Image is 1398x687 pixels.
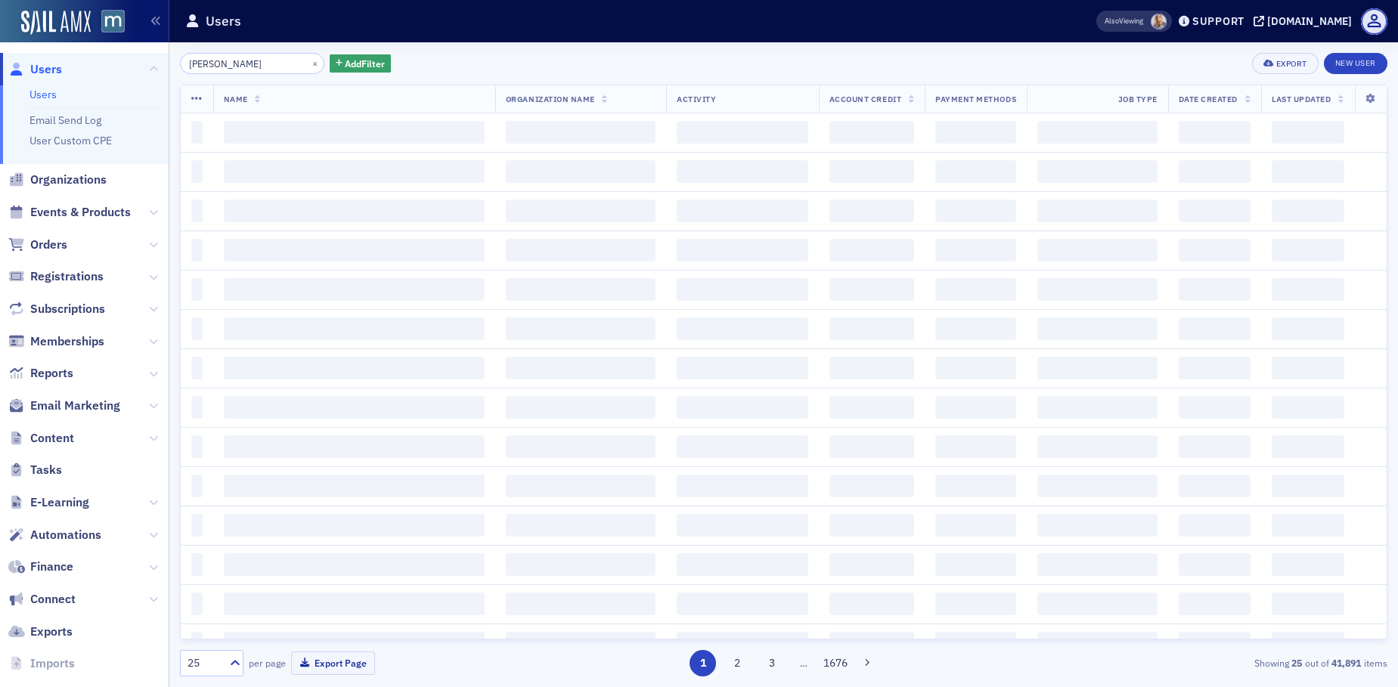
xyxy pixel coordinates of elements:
span: ‌ [829,200,914,222]
span: Viewing [1105,16,1143,26]
a: New User [1324,53,1387,74]
span: ‌ [677,121,808,144]
span: Date Created [1179,94,1238,104]
button: 3 [758,650,785,676]
span: ‌ [1272,396,1344,419]
button: 1 [690,650,716,676]
span: ‌ [1272,475,1344,497]
a: View Homepage [91,10,125,36]
img: SailAMX [101,10,125,33]
span: ‌ [1037,435,1158,458]
span: ‌ [191,200,203,222]
span: ‌ [935,475,1016,497]
span: ‌ [506,121,656,144]
span: ‌ [506,200,656,222]
span: ‌ [935,239,1016,261]
a: Reports [8,365,73,382]
a: Users [29,88,57,101]
span: ‌ [224,514,485,537]
span: ‌ [1037,200,1158,222]
span: Profile [1361,8,1387,35]
span: ‌ [1037,632,1158,655]
button: Export Page [291,651,375,675]
span: ‌ [506,593,656,615]
img: SailAMX [21,11,91,35]
span: ‌ [677,514,808,537]
span: ‌ [191,239,203,261]
span: ‌ [191,278,203,301]
span: Activity [677,94,716,104]
span: ‌ [224,396,485,419]
a: Content [8,430,74,447]
span: ‌ [506,239,656,261]
span: Content [30,430,74,447]
span: ‌ [191,396,203,419]
span: ‌ [1179,396,1251,419]
span: ‌ [829,435,914,458]
span: ‌ [506,278,656,301]
a: Organizations [8,172,107,188]
span: ‌ [224,553,485,576]
span: ‌ [224,121,485,144]
span: ‌ [829,160,914,183]
span: ‌ [224,317,485,340]
a: Events & Products [8,204,131,221]
span: ‌ [677,593,808,615]
span: ‌ [191,160,203,183]
strong: 41,891 [1329,656,1364,670]
span: ‌ [506,317,656,340]
button: 2 [724,650,751,676]
span: ‌ [224,435,485,458]
a: User Custom CPE [29,134,112,147]
span: Finance [30,559,73,575]
span: ‌ [191,357,203,379]
span: ‌ [191,553,203,576]
span: Tasks [30,462,62,478]
span: ‌ [1179,593,1251,615]
span: ‌ [1179,475,1251,497]
span: ‌ [1272,553,1344,576]
span: ‌ [1179,435,1251,458]
span: ‌ [1272,593,1344,615]
span: Organizations [30,172,107,188]
span: ‌ [829,632,914,655]
span: ‌ [1272,200,1344,222]
span: ‌ [677,396,808,419]
span: ‌ [224,200,485,222]
span: ‌ [506,357,656,379]
span: ‌ [829,475,914,497]
button: 1676 [822,650,848,676]
a: Connect [8,591,76,608]
span: Emily Trott [1151,14,1167,29]
span: ‌ [1037,475,1158,497]
span: Last Updated [1272,94,1331,104]
span: ‌ [191,317,203,340]
span: ‌ [829,317,914,340]
span: Reports [30,365,73,382]
span: ‌ [1272,357,1344,379]
span: ‌ [1179,160,1251,183]
span: Connect [30,591,76,608]
span: ‌ [1179,278,1251,301]
span: ‌ [1037,396,1158,419]
button: [DOMAIN_NAME] [1254,16,1357,26]
span: Events & Products [30,204,131,221]
span: Payment Methods [935,94,1016,104]
span: Registrations [30,268,104,285]
span: ‌ [1179,239,1251,261]
span: Subscriptions [30,301,105,317]
a: Imports [8,655,75,672]
span: ‌ [1179,632,1251,655]
span: ‌ [506,514,656,537]
span: ‌ [829,514,914,537]
label: per page [249,656,286,670]
a: Email Marketing [8,398,120,414]
span: ‌ [1037,160,1158,183]
span: ‌ [829,553,914,576]
span: ‌ [829,121,914,144]
span: ‌ [506,160,656,183]
span: ‌ [829,357,914,379]
span: ‌ [677,435,808,458]
input: Search… [180,53,324,74]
